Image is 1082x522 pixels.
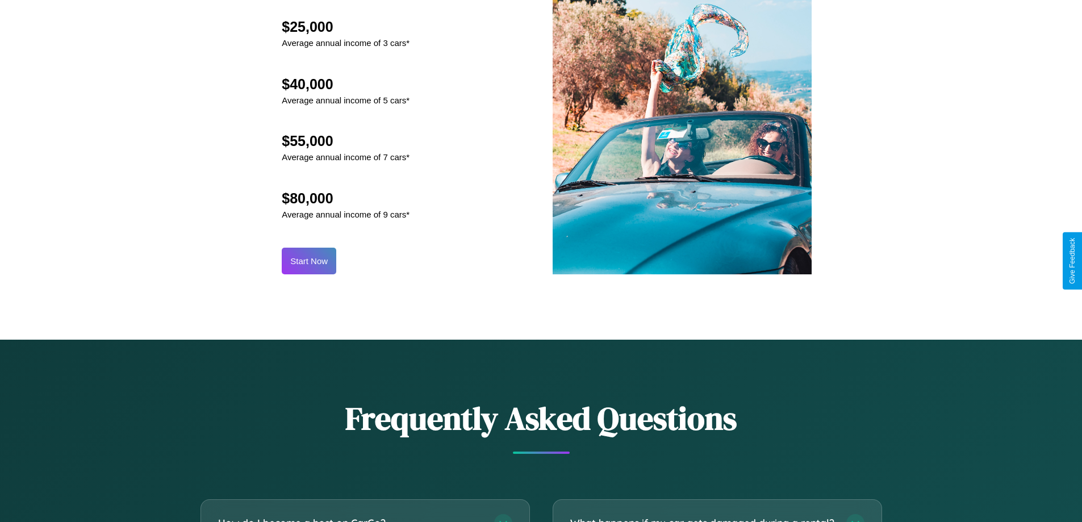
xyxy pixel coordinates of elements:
[282,19,410,35] h2: $25,000
[282,207,410,222] p: Average annual income of 9 cars*
[282,93,410,108] p: Average annual income of 5 cars*
[282,133,410,149] h2: $55,000
[1068,238,1076,284] div: Give Feedback
[200,396,882,440] h2: Frequently Asked Questions
[282,190,410,207] h2: $80,000
[282,35,410,51] p: Average annual income of 3 cars*
[282,248,336,274] button: Start Now
[282,149,410,165] p: Average annual income of 7 cars*
[282,76,410,93] h2: $40,000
